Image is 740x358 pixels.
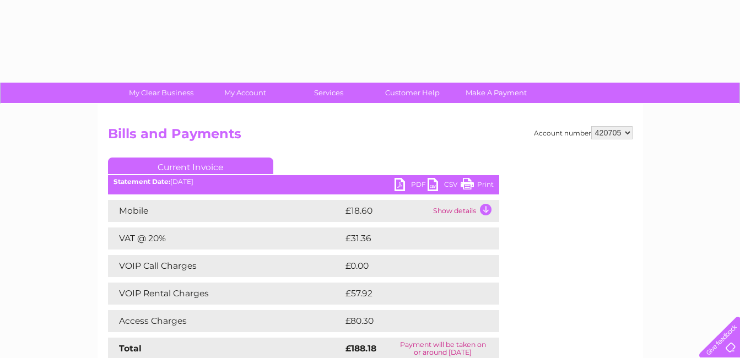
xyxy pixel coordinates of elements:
b: Statement Date: [114,177,170,186]
a: CSV [428,178,461,194]
td: £31.36 [343,227,476,249]
a: Make A Payment [451,83,542,103]
strong: £188.18 [345,343,376,354]
div: [DATE] [108,178,499,186]
a: My Account [199,83,290,103]
td: VOIP Call Charges [108,255,343,277]
a: Services [283,83,374,103]
td: Mobile [108,200,343,222]
a: Print [461,178,494,194]
a: PDF [395,178,428,194]
td: £57.92 [343,283,477,305]
a: My Clear Business [116,83,207,103]
td: VAT @ 20% [108,227,343,249]
td: £0.00 [343,255,474,277]
a: Current Invoice [108,158,273,174]
h2: Bills and Payments [108,126,633,147]
td: £18.60 [343,200,430,222]
td: VOIP Rental Charges [108,283,343,305]
td: Access Charges [108,310,343,332]
div: Account number [534,126,633,139]
strong: Total [119,343,142,354]
a: Customer Help [367,83,458,103]
td: Show details [430,200,499,222]
td: £80.30 [343,310,477,332]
